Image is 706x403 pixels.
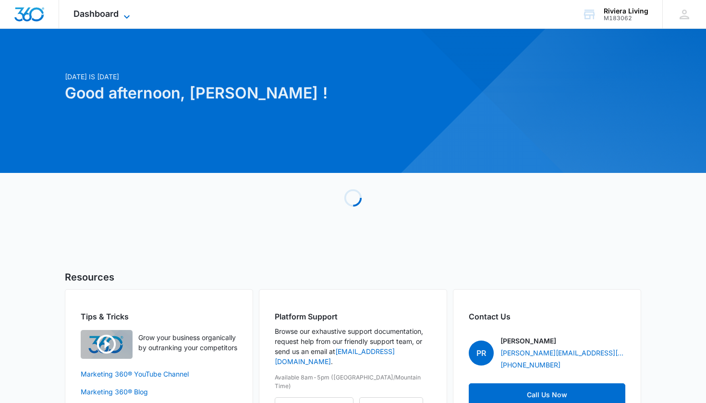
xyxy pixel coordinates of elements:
p: Available 8am-5pm ([GEOGRAPHIC_DATA]/Mountain Time) [275,373,431,391]
a: [PERSON_NAME][EMAIL_ADDRESS][PERSON_NAME][DOMAIN_NAME] [500,348,625,358]
div: account id [604,15,648,22]
a: Marketing 360® Blog [81,387,237,397]
h2: Platform Support [275,311,431,322]
div: account name [604,7,648,15]
a: [PHONE_NUMBER] [500,360,560,370]
p: [DATE] is [DATE] [65,72,445,82]
h2: Tips & Tricks [81,311,237,322]
span: Dashboard [73,9,119,19]
h2: Contact Us [469,311,625,322]
a: Marketing 360® YouTube Channel [81,369,237,379]
p: [PERSON_NAME] [500,336,556,346]
p: Grow your business organically by outranking your competitors [138,332,237,353]
span: PR [469,341,494,366]
p: Browse our exhaustive support documentation, request help from our friendly support team, or send... [275,326,431,366]
h5: Resources [65,270,641,284]
h1: Good afternoon, [PERSON_NAME] ! [65,82,445,105]
img: Quick Overview Video [81,330,133,359]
